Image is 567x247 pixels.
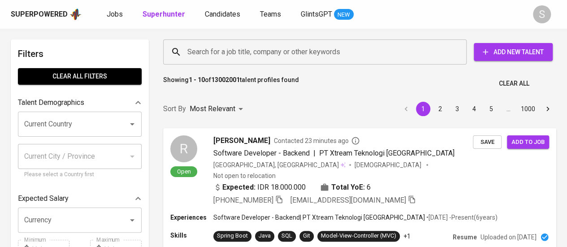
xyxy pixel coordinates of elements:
[473,135,502,149] button: Save
[213,135,270,146] span: [PERSON_NAME]
[213,182,306,193] div: IDR 18.000.000
[301,10,332,18] span: GlintsGPT
[213,149,310,157] span: Software Developer - Backend
[18,94,142,112] div: Talent Demographics
[507,135,549,149] button: Add to job
[334,10,354,19] span: NEW
[260,10,281,18] span: Teams
[205,10,240,18] span: Candidates
[217,232,248,240] div: Spring Boot
[518,102,538,116] button: Go to page 1000
[474,43,553,61] button: Add New Talent
[25,71,134,82] span: Clear All filters
[484,102,498,116] button: Go to page 5
[450,102,464,116] button: Go to page 3
[321,232,396,240] div: Model-View-Controller (MVC)
[170,135,197,162] div: R
[398,102,556,116] nav: pagination navigation
[313,148,316,159] span: |
[367,182,371,193] span: 6
[213,213,425,222] p: Software Developer - Backend | PT Xtream Teknologi [GEOGRAPHIC_DATA]
[351,136,360,145] svg: By Batam recruiter
[480,233,537,242] p: Uploaded on [DATE]
[319,149,454,157] span: PT Xtream Teknologi [GEOGRAPHIC_DATA]
[170,231,213,240] p: Skills
[425,213,498,222] p: • [DATE] - Present ( 6 years )
[143,9,187,20] a: Superhunter
[467,102,481,116] button: Go to page 4
[433,102,447,116] button: Go to page 2
[501,104,515,113] div: …
[173,168,195,175] span: Open
[11,8,82,21] a: Superpoweredapp logo
[331,182,365,193] b: Total YoE:
[18,193,69,204] p: Expected Salary
[511,137,545,147] span: Add to job
[211,76,240,83] b: 13002001
[163,104,186,114] p: Sort By
[170,213,213,222] p: Experiences
[260,9,283,20] a: Teams
[290,196,406,204] span: [EMAIL_ADDRESS][DOMAIN_NAME]
[107,9,125,20] a: Jobs
[143,10,185,18] b: Superhunter
[18,190,142,208] div: Expected Salary
[190,104,235,114] p: Most Relevant
[163,75,299,92] p: Showing of talent profiles found
[18,47,142,61] h6: Filters
[453,233,477,242] p: Resume
[24,170,135,179] p: Please select a Country first
[69,8,82,21] img: app logo
[126,118,139,130] button: Open
[259,232,271,240] div: Java
[205,9,242,20] a: Candidates
[533,5,551,23] div: S
[18,68,142,85] button: Clear All filters
[281,232,292,240] div: SQL
[11,9,68,20] div: Superpowered
[213,160,346,169] div: [GEOGRAPHIC_DATA], [GEOGRAPHIC_DATA]
[416,102,430,116] button: page 1
[190,101,246,117] div: Most Relevant
[18,97,84,108] p: Talent Demographics
[301,9,354,20] a: GlintsGPT NEW
[107,10,123,18] span: Jobs
[541,102,555,116] button: Go to next page
[126,214,139,226] button: Open
[477,137,497,147] span: Save
[274,136,360,145] span: Contacted 23 minutes ago
[355,160,423,169] span: [DEMOGRAPHIC_DATA]
[189,76,205,83] b: 1 - 10
[222,182,255,193] b: Expected:
[303,232,310,240] div: Git
[481,47,545,58] span: Add New Talent
[403,232,411,241] p: +1
[213,196,273,204] span: [PHONE_NUMBER]
[495,75,533,92] button: Clear All
[213,171,276,180] p: Not open to relocation
[499,78,529,89] span: Clear All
